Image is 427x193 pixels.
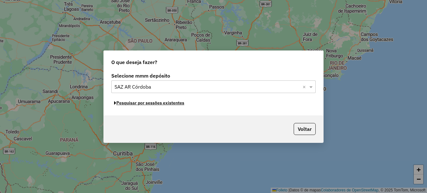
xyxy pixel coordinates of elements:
label: Selecione mmm depósito [111,72,316,79]
span: Clear all [302,83,308,91]
button: Pesquisar por sessões existentes [111,98,187,108]
font: Pesquisar por sessões existentes [116,100,184,106]
span: O que deseja fazer? [111,58,157,66]
button: Voltar [294,123,316,135]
